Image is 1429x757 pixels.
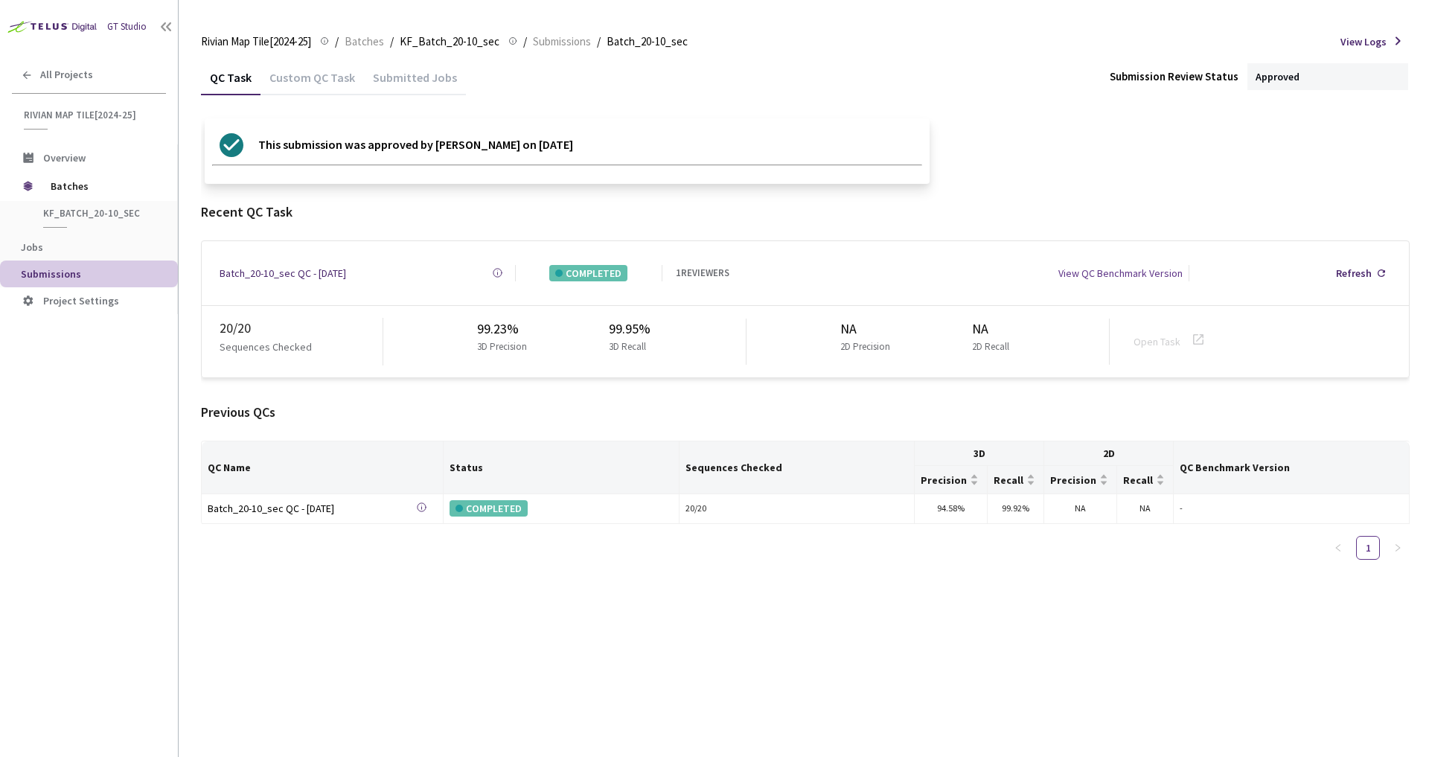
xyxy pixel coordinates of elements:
[994,474,1023,486] span: Recall
[972,339,1009,354] p: 2D Recall
[840,319,896,339] div: NA
[477,319,533,339] div: 99.23%
[43,294,119,307] span: Project Settings
[201,33,311,51] span: Rivian Map Tile[2024-25]
[201,70,260,95] div: QC Task
[1044,441,1174,466] th: 2D
[680,441,915,494] th: Sequences Checked
[201,202,1410,223] div: Recent QC Task
[477,339,527,354] p: 3D Precision
[1044,466,1117,494] th: Precision
[444,441,680,494] th: Status
[1058,265,1183,281] div: View QC Benchmark Version
[345,33,384,51] span: Batches
[915,494,988,524] td: 94.58%
[1134,335,1180,348] a: Open Task
[24,109,157,121] span: Rivian Map Tile[2024-25]
[840,339,890,354] p: 2D Precision
[549,265,627,281] div: COMPLETED
[609,339,646,354] p: 3D Recall
[988,466,1044,494] th: Recall
[597,33,601,51] li: /
[523,33,527,51] li: /
[1356,536,1380,560] li: 1
[533,33,591,51] span: Submissions
[220,265,346,281] a: Batch_20-10_sec QC - [DATE]
[1334,543,1343,552] span: left
[364,70,466,95] div: Submitted Jobs
[609,319,652,339] div: 99.95%
[1326,536,1350,560] button: left
[43,151,86,165] span: Overview
[1050,474,1096,486] span: Precision
[220,318,383,339] div: 20 / 20
[1123,474,1153,486] span: Recall
[43,207,153,220] span: KF_Batch_20-10_sec
[450,500,528,517] div: COMPLETED
[202,441,444,494] th: QC Name
[530,33,594,49] a: Submissions
[1110,68,1238,86] div: Submission Review Status
[1357,537,1379,559] a: 1
[208,500,416,517] a: Batch_20-10_sec QC - [DATE]
[988,494,1044,524] td: 99.92%
[21,240,43,254] span: Jobs
[676,266,729,281] div: 1 REVIEWERS
[1393,543,1402,552] span: right
[260,70,364,95] div: Custom QC Task
[21,267,81,281] span: Submissions
[1386,536,1410,560] li: Next Page
[915,441,1044,466] th: 3D
[685,502,908,516] div: 20 / 20
[1326,536,1350,560] li: Previous Page
[1386,536,1410,560] button: right
[107,19,147,34] div: GT Studio
[607,33,688,51] span: Batch_20-10_sec
[1180,502,1403,516] div: -
[201,402,1410,423] div: Previous QCs
[1340,33,1387,50] span: View Logs
[40,68,93,81] span: All Projects
[915,466,988,494] th: Precision
[1044,494,1117,524] td: NA
[220,339,312,355] p: Sequences Checked
[208,500,416,517] div: Batch_20-10_sec QC - [DATE]
[390,33,394,51] li: /
[1117,494,1174,524] td: NA
[342,33,387,49] a: Batches
[400,33,499,51] span: KF_Batch_20-10_sec
[921,474,967,486] span: Precision
[1336,265,1372,281] div: Refresh
[1117,466,1174,494] th: Recall
[335,33,339,51] li: /
[258,133,573,157] p: This submission was approved by [PERSON_NAME] on [DATE]
[1174,441,1410,494] th: QC Benchmark Version
[51,171,153,201] span: Batches
[972,319,1015,339] div: NA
